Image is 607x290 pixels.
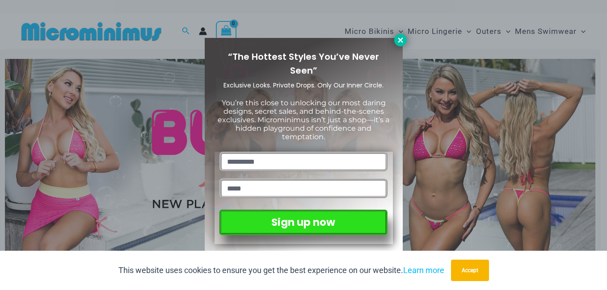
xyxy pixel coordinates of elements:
button: Sign up now [219,210,387,235]
button: Accept [451,260,489,281]
a: Learn more [403,265,444,275]
span: Exclusive Looks. Private Drops. Only Our Inner Circle. [223,81,384,90]
span: You’re this close to unlocking our most daring designs, secret sales, and behind-the-scenes exclu... [218,99,389,141]
span: “The Hottest Styles You’ve Never Seen” [228,50,379,77]
button: Close [394,34,407,46]
p: This website uses cookies to ensure you get the best experience on our website. [118,264,444,277]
